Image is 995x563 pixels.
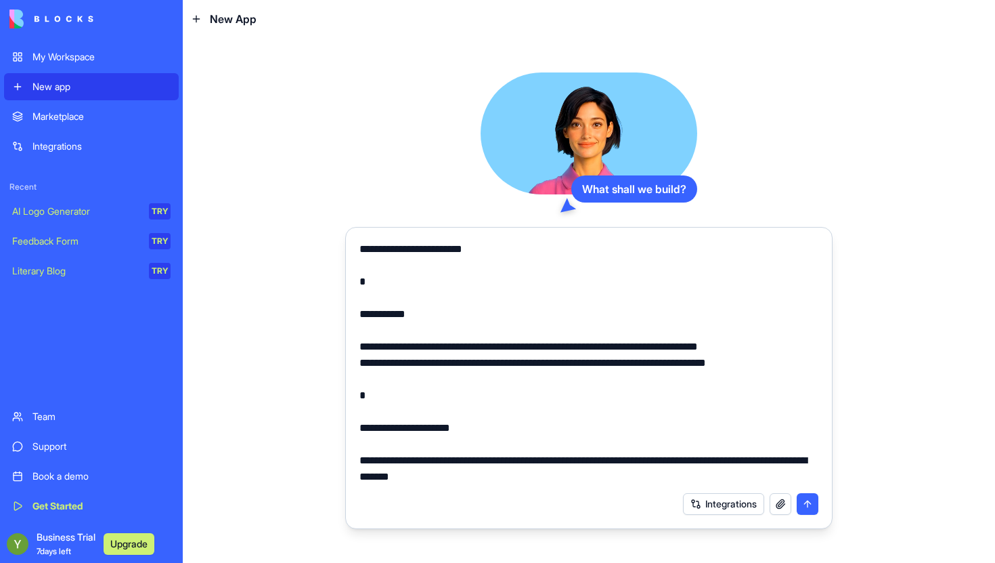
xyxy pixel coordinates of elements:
[7,533,28,555] img: ACg8ocJWxlCGTV-zvcij3AkmvNXVHyLa6BMjywEG9Y-48iulskq4ng=s96-c
[149,203,171,220] div: TRY
[210,11,257,27] span: New App
[12,234,139,248] div: Feedback Form
[4,133,179,160] a: Integrations
[12,264,139,278] div: Literary Blog
[32,499,171,513] div: Get Started
[4,198,179,225] a: AI Logo GeneratorTRY
[4,182,179,192] span: Recent
[4,257,179,285] a: Literary BlogTRY
[32,440,171,453] div: Support
[12,205,139,218] div: AI Logo Generator
[683,493,764,515] button: Integrations
[4,73,179,100] a: New app
[9,9,93,28] img: logo
[4,43,179,70] a: My Workspace
[104,533,154,555] button: Upgrade
[37,546,71,556] span: 7 days left
[4,103,179,130] a: Marketplace
[149,233,171,249] div: TRY
[4,403,179,430] a: Team
[37,530,95,558] span: Business Trial
[32,140,171,153] div: Integrations
[4,228,179,255] a: Feedback FormTRY
[32,80,171,93] div: New app
[32,470,171,483] div: Book a demo
[149,263,171,279] div: TRY
[571,175,697,203] div: What shall we build?
[4,493,179,520] a: Get Started
[32,50,171,64] div: My Workspace
[32,410,171,423] div: Team
[4,463,179,490] a: Book a demo
[32,110,171,123] div: Marketplace
[4,433,179,460] a: Support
